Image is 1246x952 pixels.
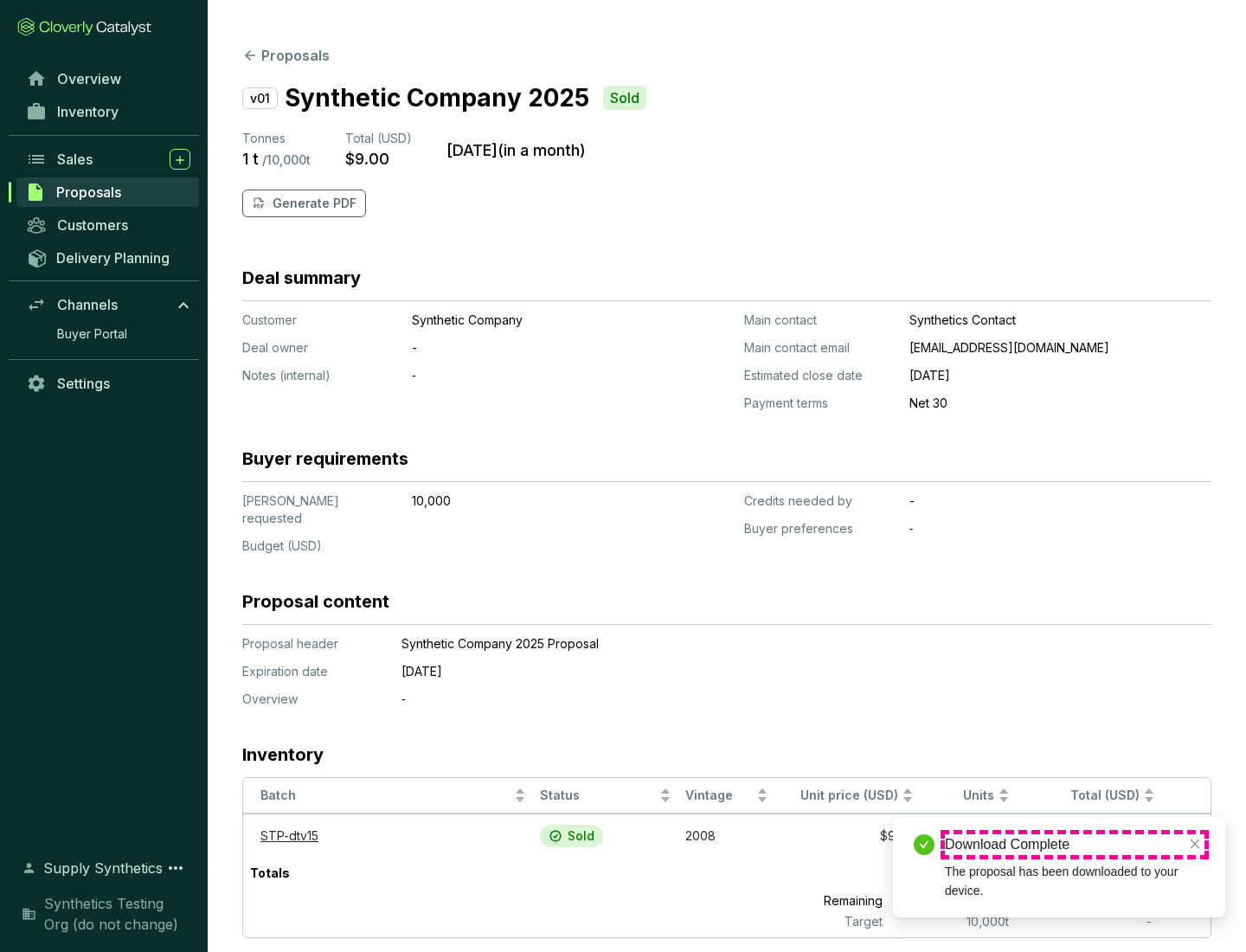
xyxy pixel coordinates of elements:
p: $9.00 [345,149,389,169]
p: Totals [243,858,297,889]
p: Customer [242,312,398,329]
p: Notes (internal) [242,367,398,384]
p: Proposal header [242,635,381,653]
span: Inventory [57,103,119,120]
p: Buyer preferences [744,520,896,537]
th: Batch [243,778,533,814]
td: $9.00 [1017,814,1162,858]
p: 9,999 t [890,889,1017,913]
span: Supply Synthetics [43,858,163,878]
a: Buyer Portal [48,321,199,347]
span: Customers [57,216,128,234]
span: Budget (USD) [242,538,322,553]
span: Proposals [56,183,121,201]
p: 1 t [889,858,1016,889]
p: ‐ [909,520,1211,537]
button: Generate PDF [242,190,366,217]
p: Tonnes [242,130,311,147]
p: Generate PDF [273,195,356,212]
a: STP-dtv15 [260,828,318,843]
p: ‐ [401,691,1128,708]
p: 10,000 [412,492,645,510]
a: Delivery Planning [17,243,199,272]
a: Proposals [16,177,199,207]
p: Deal owner [242,339,398,357]
td: 1 [921,814,1018,858]
p: ‐ [412,367,645,384]
span: close [1189,838,1201,850]
p: Synthetic Company 2025 Proposal [401,635,1128,653]
th: Vintage [678,778,775,814]
span: Buyer Portal [57,325,127,343]
td: 2008 [678,814,775,858]
p: [EMAIL_ADDRESS][DOMAIN_NAME] [909,339,1211,357]
p: Remaining [747,889,890,913]
a: Inventory [17,97,199,126]
p: Net 30 [909,395,1211,412]
p: Target [747,913,890,930]
p: Main contact email [744,339,896,357]
a: Overview [17,64,199,93]
p: [DATE] [909,367,1211,384]
a: Close [1185,834,1204,853]
button: Proposals [242,45,330,66]
div: Download Complete [945,834,1204,855]
p: [DATE] ( in a month ) [446,140,586,160]
p: Expiration date [242,663,381,680]
p: - [909,492,1211,510]
span: Total (USD) [345,131,412,145]
span: Batch [260,788,511,804]
p: 10,000 t [890,913,1017,930]
p: Payment terms [744,395,896,412]
th: Units [921,778,1018,814]
span: Channels [57,296,118,313]
span: Total (USD) [1070,788,1140,802]
span: Settings [57,375,110,392]
th: Status [533,778,678,814]
a: Customers [17,210,199,240]
p: Main contact [744,312,896,329]
a: Settings [17,369,199,398]
span: Delivery Planning [56,249,170,267]
span: Overview [57,70,121,87]
p: Synthetic Company 2025 [285,80,589,116]
span: Status [540,788,656,804]
p: [PERSON_NAME] requested [242,492,398,527]
a: Sales [17,145,199,174]
p: 1 t [242,149,259,169]
span: Unit price (USD) [800,788,898,802]
p: / 10,000 t [262,152,311,168]
p: Credits needed by [744,492,896,510]
span: Vintage [685,788,753,804]
span: Synthetics Testing Org (do not change) [44,893,190,935]
h3: Inventory [242,743,324,767]
p: Overview [242,691,381,708]
span: Sales [57,151,93,168]
td: $9.00 [775,814,921,858]
p: Estimated close date [744,367,896,384]
p: Synthetic Company [412,312,645,329]
p: - [412,339,645,357]
h3: Buyer requirements [242,447,408,471]
p: [DATE] [401,663,1128,680]
div: The proposal has been downloaded to your device. [945,862,1204,900]
p: Sold [610,89,639,107]
a: Channels [17,290,199,319]
p: v01 [242,87,278,109]
span: Units [928,788,995,804]
h3: Deal summary [242,266,361,290]
span: check-circle [914,834,934,855]
p: Synthetics Contact [909,312,1211,329]
h3: Proposal content [242,589,389,614]
p: Sold [568,828,594,844]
